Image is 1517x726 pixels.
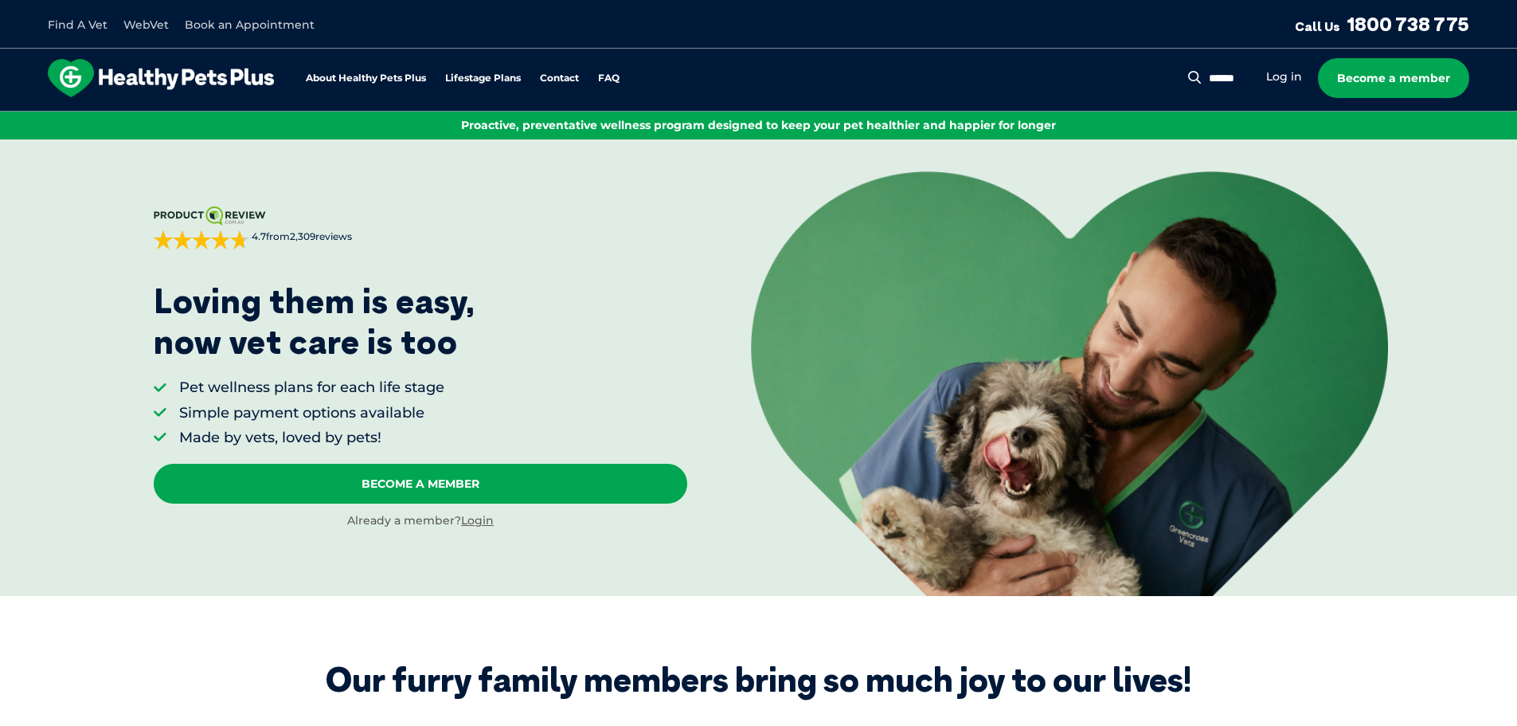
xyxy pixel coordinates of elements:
a: FAQ [598,73,620,84]
span: Proactive, preventative wellness program designed to keep your pet healthier and happier for longer [461,118,1056,132]
p: Loving them is easy, now vet care is too [154,281,475,362]
div: Already a member? [154,513,687,529]
a: Login [461,513,494,528]
img: <p>Loving them is easy, <br /> now vet care is too</p> [751,171,1388,595]
a: About Healthy Pets Plus [306,73,426,84]
a: Contact [540,73,579,84]
strong: 4.7 [252,230,266,242]
a: Call Us1800 738 775 [1295,12,1469,36]
span: Call Us [1295,18,1340,34]
img: hpp-logo [48,59,274,97]
button: Search [1185,69,1205,85]
a: WebVet [123,18,169,32]
li: Simple payment options available [179,403,444,423]
li: Made by vets, loved by pets! [179,428,444,448]
div: Our furry family members bring so much joy to our lives! [326,660,1191,700]
a: Find A Vet [48,18,108,32]
a: Book an Appointment [185,18,315,32]
li: Pet wellness plans for each life stage [179,378,444,398]
div: 4.7 out of 5 stars [154,230,249,249]
a: Log in [1266,69,1302,84]
a: Become A Member [154,464,687,504]
a: 4.7from2,309reviews [154,206,687,249]
a: Lifestage Plans [445,73,521,84]
span: 2,309 reviews [290,230,352,242]
a: Become a member [1318,58,1469,98]
span: from [249,230,352,244]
